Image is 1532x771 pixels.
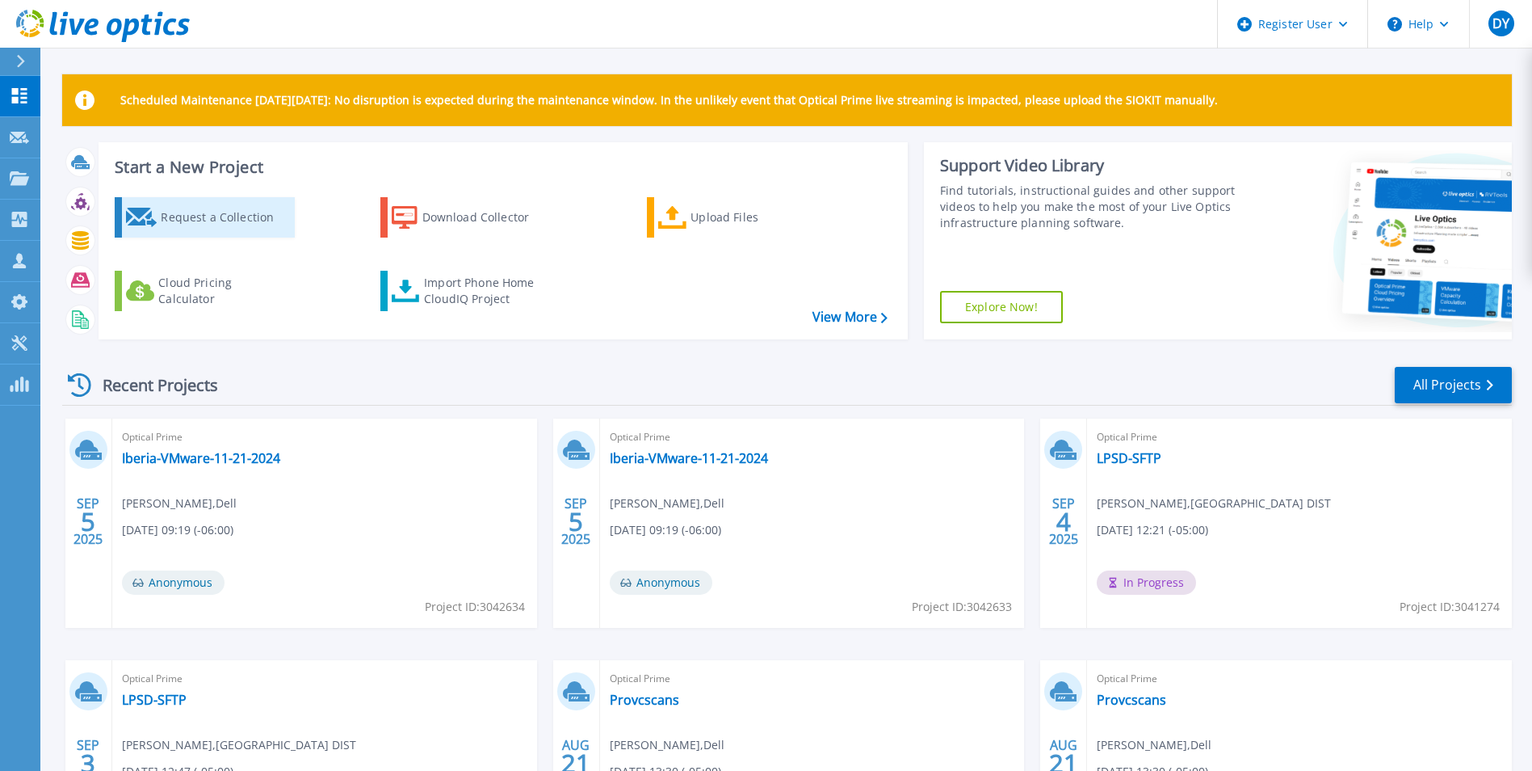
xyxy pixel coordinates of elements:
[610,670,1015,688] span: Optical Prime
[647,197,827,238] a: Upload Files
[1097,571,1196,595] span: In Progress
[569,515,583,529] span: 5
[122,571,225,595] span: Anonymous
[122,736,356,754] span: [PERSON_NAME] , [GEOGRAPHIC_DATA] DIST
[610,692,679,708] a: Provcscans
[1097,428,1502,446] span: Optical Prime
[1097,521,1208,539] span: [DATE] 12:21 (-05:00)
[1049,756,1078,770] span: 21
[1395,367,1512,403] a: All Projects
[912,598,1012,616] span: Project ID: 3042633
[73,492,103,551] div: SEP 2025
[1097,495,1331,512] span: [PERSON_NAME] , [GEOGRAPHIC_DATA] DIST
[560,492,591,551] div: SEP 2025
[1097,670,1502,688] span: Optical Prime
[561,756,590,770] span: 21
[115,197,295,238] a: Request a Collection
[122,521,233,539] span: [DATE] 09:19 (-06:00)
[424,275,550,307] div: Import Phone Home CloudIQ Project
[610,736,724,754] span: [PERSON_NAME] , Dell
[1097,450,1161,466] a: LPSD-SFTP
[425,598,525,616] span: Project ID: 3042634
[940,183,1240,231] div: Find tutorials, instructional guides and other support videos to help you make the most of your L...
[422,201,552,234] div: Download Collector
[610,428,1015,446] span: Optical Prime
[81,756,95,770] span: 3
[122,428,527,446] span: Optical Prime
[62,365,240,405] div: Recent Projects
[610,495,724,512] span: [PERSON_NAME] , Dell
[161,201,290,234] div: Request a Collection
[122,670,527,688] span: Optical Prime
[610,521,721,539] span: [DATE] 09:19 (-06:00)
[115,158,887,176] h3: Start a New Project
[1097,692,1166,708] a: Provcscans
[1056,515,1071,529] span: 4
[610,571,712,595] span: Anonymous
[122,450,280,466] a: Iberia-VMware-11-21-2024
[81,515,95,529] span: 5
[122,495,237,512] span: [PERSON_NAME] , Dell
[120,94,1218,107] p: Scheduled Maintenance [DATE][DATE]: No disruption is expected during the maintenance window. In t...
[812,310,888,325] a: View More
[610,450,768,466] a: Iberia-VMware-11-21-2024
[1048,492,1079,551] div: SEP 2025
[940,291,1063,323] a: Explore Now!
[122,692,187,708] a: LPSD-SFTP
[1492,17,1509,30] span: DY
[380,197,560,238] a: Download Collector
[115,271,295,311] a: Cloud Pricing Calculator
[1400,598,1500,616] span: Project ID: 3041274
[158,275,288,307] div: Cloud Pricing Calculator
[940,155,1240,176] div: Support Video Library
[1097,736,1211,754] span: [PERSON_NAME] , Dell
[690,201,820,234] div: Upload Files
